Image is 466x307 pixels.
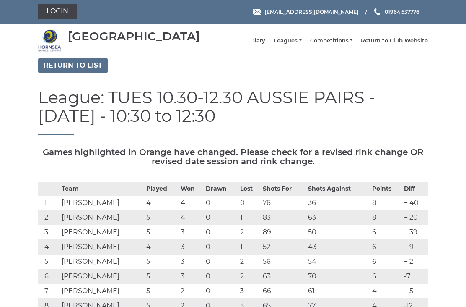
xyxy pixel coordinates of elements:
div: [GEOGRAPHIC_DATA] [68,30,200,43]
td: 76 [261,196,306,210]
td: + 40 [402,196,428,210]
td: [PERSON_NAME] [60,225,144,240]
th: Won [179,182,204,196]
td: 66 [261,284,306,299]
td: [PERSON_NAME] [60,196,144,210]
td: 6 [370,225,402,240]
td: 89 [261,225,306,240]
td: 1 [238,240,261,255]
td: 3 [238,284,261,299]
img: Email [253,9,261,15]
td: 0 [204,284,238,299]
img: Hornsea Bowls Centre [38,29,61,52]
td: 4 [179,196,204,210]
h5: Games highlighted in Orange have changed. Please check for a revised rink change OR revised date ... [38,147,428,166]
td: + 5 [402,284,428,299]
td: 6 [38,269,60,284]
a: Leagues [274,37,301,45]
td: 8 [370,196,402,210]
td: [PERSON_NAME] [60,210,144,225]
th: Points [370,182,402,196]
a: Email [EMAIL_ADDRESS][DOMAIN_NAME] [253,8,358,16]
th: Drawn [204,182,238,196]
td: 2 [179,284,204,299]
span: [EMAIL_ADDRESS][DOMAIN_NAME] [265,8,358,15]
td: + 2 [402,255,428,269]
td: 2 [238,269,261,284]
td: 3 [38,225,60,240]
span: 01964 537776 [385,8,419,15]
td: 5 [144,225,179,240]
th: Team [60,182,144,196]
th: Shots For [261,182,306,196]
td: 6 [370,269,402,284]
td: + 39 [402,225,428,240]
td: 5 [38,255,60,269]
td: 2 [238,255,261,269]
td: 54 [306,255,370,269]
a: Return to Club Website [361,37,428,45]
td: 52 [261,240,306,255]
td: 8 [370,210,402,225]
a: Competitions [310,37,352,45]
td: -7 [402,269,428,284]
td: 0 [204,269,238,284]
td: + 20 [402,210,428,225]
td: 5 [144,210,179,225]
td: 0 [204,210,238,225]
td: 5 [144,255,179,269]
td: [PERSON_NAME] [60,240,144,255]
td: 4 [38,240,60,255]
td: 63 [306,210,370,225]
td: 4 [144,240,179,255]
img: Phone us [374,8,380,15]
td: 36 [306,196,370,210]
td: 2 [238,225,261,240]
td: 43 [306,240,370,255]
td: 0 [238,196,261,210]
td: [PERSON_NAME] [60,269,144,284]
td: 1 [238,210,261,225]
td: 3 [179,240,204,255]
a: Phone us 01964 537776 [373,8,419,16]
td: 0 [204,196,238,210]
td: 0 [204,240,238,255]
td: 3 [179,255,204,269]
td: 5 [144,269,179,284]
h1: League: TUES 10.30-12.30 AUSSIE PAIRS - [DATE] - 10:30 to 12:30 [38,88,428,135]
td: 6 [370,255,402,269]
td: [PERSON_NAME] [60,255,144,269]
a: Diary [250,37,265,45]
th: Played [144,182,179,196]
a: Return to list [38,58,108,73]
td: 2 [38,210,60,225]
td: + 9 [402,240,428,255]
td: 5 [144,284,179,299]
td: 7 [38,284,60,299]
td: 6 [370,240,402,255]
td: 3 [179,225,204,240]
td: 0 [204,225,238,240]
th: Lost [238,182,261,196]
td: 56 [261,255,306,269]
th: Diff [402,182,428,196]
td: 70 [306,269,370,284]
td: 61 [306,284,370,299]
td: 1 [38,196,60,210]
td: [PERSON_NAME] [60,284,144,299]
td: 50 [306,225,370,240]
td: 0 [204,255,238,269]
td: 3 [179,269,204,284]
td: 83 [261,210,306,225]
td: 63 [261,269,306,284]
td: 4 [144,196,179,210]
td: 4 [370,284,402,299]
th: Shots Against [306,182,370,196]
a: Login [38,4,77,19]
td: 4 [179,210,204,225]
